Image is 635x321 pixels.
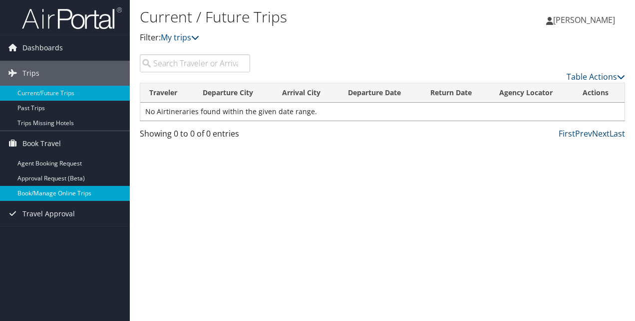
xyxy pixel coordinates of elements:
[421,83,490,103] th: Return Date: activate to sort column ascending
[559,128,575,139] a: First
[161,32,199,43] a: My trips
[339,83,421,103] th: Departure Date: activate to sort column descending
[22,6,122,30] img: airportal-logo.png
[140,31,463,44] p: Filter:
[22,35,63,60] span: Dashboards
[140,54,250,72] input: Search Traveler or Arrival City
[140,6,463,27] h1: Current / Future Trips
[22,61,39,86] span: Trips
[574,83,625,103] th: Actions
[22,201,75,226] span: Travel Approval
[273,83,338,103] th: Arrival City: activate to sort column ascending
[140,128,250,145] div: Showing 0 to 0 of 0 entries
[610,128,625,139] a: Last
[490,83,573,103] th: Agency Locator: activate to sort column ascending
[575,128,592,139] a: Prev
[567,71,625,82] a: Table Actions
[553,14,615,25] span: [PERSON_NAME]
[140,83,194,103] th: Traveler: activate to sort column ascending
[592,128,610,139] a: Next
[546,5,625,35] a: [PERSON_NAME]
[22,131,61,156] span: Book Travel
[194,83,273,103] th: Departure City: activate to sort column ascending
[140,103,625,121] td: No Airtineraries found within the given date range.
